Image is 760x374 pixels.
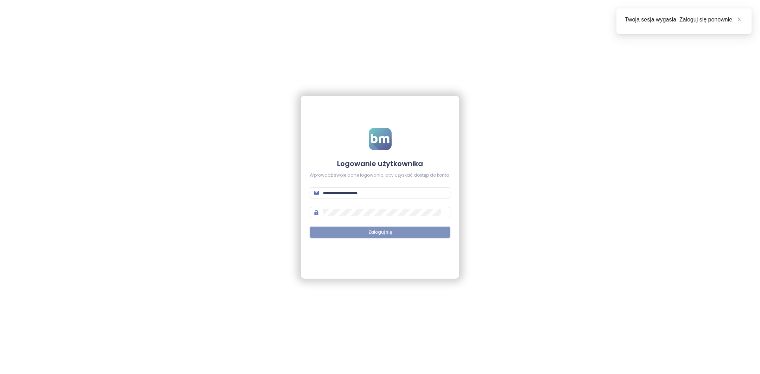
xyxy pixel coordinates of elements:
[310,159,450,169] h4: Logowanie użytkownika
[369,128,392,150] img: logo
[310,227,450,238] button: Zaloguj się
[625,15,743,24] div: Twoja sesja wygasła. Zaloguj się ponownie.
[737,17,742,22] span: close
[368,229,392,236] span: Zaloguj się
[314,210,319,215] span: lock
[314,190,319,195] span: mail
[310,172,450,179] div: Wprowadź swoje dane logowania, aby uzyskać dostęp do konta.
